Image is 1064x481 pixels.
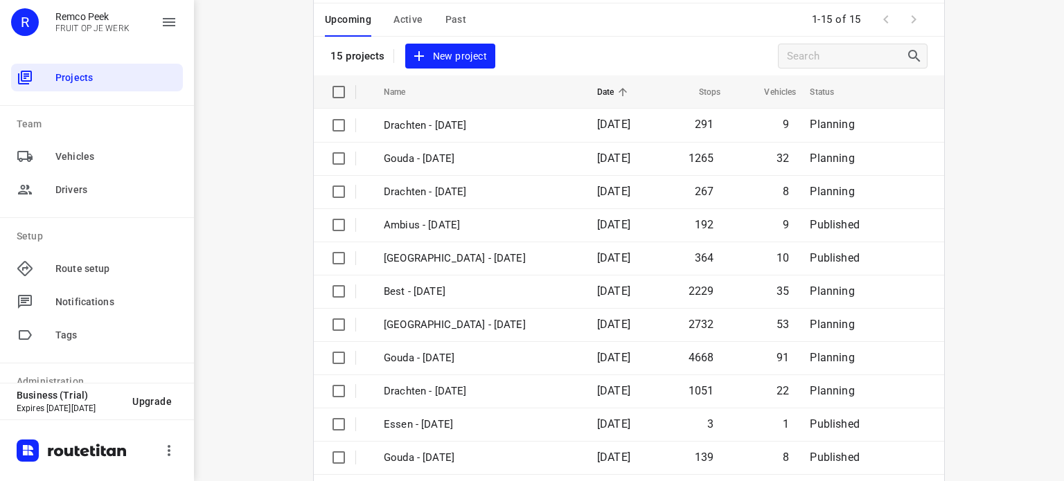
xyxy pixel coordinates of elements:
span: 3 [707,417,713,430]
input: Search projects [787,46,906,67]
span: [DATE] [597,384,630,397]
span: Stops [681,84,721,100]
span: 192 [695,218,714,231]
span: 291 [695,118,714,131]
span: [DATE] [597,351,630,364]
span: [DATE] [597,185,630,198]
span: Planning [810,152,854,165]
span: Drivers [55,183,177,197]
span: 32 [777,152,789,165]
span: Published [810,417,860,430]
span: 22 [777,384,789,397]
span: Next Page [900,6,928,33]
p: Essen - [DATE] [384,417,576,433]
span: [DATE] [597,218,630,231]
span: 364 [695,251,714,264]
span: Planning [810,351,854,364]
p: Expires [DATE][DATE] [17,403,121,413]
span: Vehicles [55,149,177,164]
span: 8 [783,451,789,464]
p: Drachten - [DATE] [384,184,576,200]
p: Zwolle - Monday [384,317,576,333]
span: Route setup [55,262,177,276]
span: [DATE] [597,417,630,430]
span: Date [597,84,632,100]
span: Planning [810,284,854,298]
span: Planning [810,318,854,331]
span: 9 [783,118,789,131]
button: New project [405,44,495,69]
div: Drivers [11,176,183,203]
span: Upgrade [132,396,172,407]
span: 2229 [689,284,714,298]
span: Status [810,84,852,100]
span: Tags [55,328,177,343]
span: 8 [783,185,789,198]
div: Search [906,48,927,64]
span: 2732 [689,318,714,331]
div: Route setup [11,255,183,282]
div: Projects [11,64,183,91]
button: Upgrade [121,389,183,414]
span: [DATE] [597,318,630,331]
span: 35 [777,284,789,298]
span: 10 [777,251,789,264]
div: Notifications [11,288,183,316]
span: 1 [783,417,789,430]
span: 1265 [689,152,714,165]
p: Business (Trial) [17,390,121,401]
p: Drachten - Monday [384,383,576,399]
span: Published [810,451,860,464]
p: Gouda - Friday [384,450,576,466]
p: Ambius - [DATE] [384,217,576,233]
p: [GEOGRAPHIC_DATA] - [DATE] [384,251,576,266]
span: [DATE] [597,251,630,264]
span: Projects [55,71,177,85]
span: Name [384,84,424,100]
p: FRUIT OP JE WERK [55,24,130,33]
span: New project [414,48,487,65]
span: Previous Page [872,6,900,33]
div: R [11,8,39,36]
span: 53 [777,318,789,331]
p: Best - Monday [384,284,576,300]
span: Past [445,11,467,28]
span: Active [393,11,423,28]
span: [DATE] [597,451,630,464]
span: 9 [783,218,789,231]
span: Vehicles [746,84,796,100]
p: 15 projects [330,50,385,62]
p: Administration [17,374,183,389]
p: Setup [17,229,183,244]
p: Drachten - Wednesday [384,118,576,134]
span: Published [810,251,860,264]
span: 91 [777,351,789,364]
p: Gouda - [DATE] [384,151,576,167]
span: 4668 [689,351,714,364]
p: Team [17,117,183,131]
span: Notifications [55,295,177,309]
span: Planning [810,185,854,198]
div: Vehicles [11,143,183,170]
span: [DATE] [597,284,630,298]
p: Remco Peek [55,11,130,22]
div: Tags [11,321,183,349]
span: 139 [695,451,714,464]
span: Upcoming [325,11,371,28]
p: Gouda - Monday [384,350,576,366]
span: Planning [810,384,854,397]
span: [DATE] [597,118,630,131]
span: 1051 [689,384,714,397]
span: 1-15 of 15 [806,5,867,35]
span: 267 [695,185,714,198]
span: [DATE] [597,152,630,165]
span: Planning [810,118,854,131]
span: Published [810,218,860,231]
